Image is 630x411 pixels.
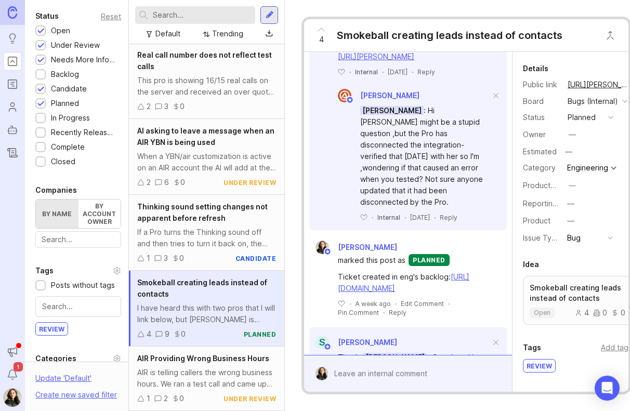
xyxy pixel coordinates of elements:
div: under review [224,178,276,187]
div: — [569,129,576,140]
div: Bugs (Internal) [568,96,618,107]
label: Reporting Team [523,199,579,208]
a: Autopilot [3,121,22,139]
span: [PERSON_NAME] [338,338,397,347]
div: 0 [611,309,625,316]
div: 0 [180,101,185,112]
div: Candidate [51,83,87,95]
p: Smokeball creating leads instead of contacts [530,283,625,303]
div: Reply [389,308,406,317]
div: Board [523,96,559,107]
div: planned [568,112,596,123]
img: member badge [324,343,332,351]
a: [URL][PERSON_NAME] [338,52,414,61]
div: Tags [523,341,541,354]
div: Complete [51,141,85,153]
button: Announcements [3,342,22,361]
a: Users [3,98,22,116]
span: Real call number does not reflect test calls [137,50,272,71]
div: Default [155,28,180,39]
div: Tags [35,264,54,277]
div: Open Intercom Messenger [595,376,620,401]
div: · [434,213,436,222]
a: Roadmaps [3,75,22,94]
div: I have heard this with two pros that I will link below, but [PERSON_NAME] is creating leads and n... [137,302,276,325]
div: 2 [147,101,151,112]
div: 9 [165,328,169,340]
div: Categories [35,352,76,365]
span: [DATE] [388,68,408,76]
div: Estimated [523,148,557,155]
button: Notifications [3,365,22,384]
span: [PERSON_NAME] [360,106,424,115]
div: Open [51,25,70,36]
a: S[PERSON_NAME] [309,336,397,349]
div: 0 [179,253,184,264]
span: Thinking sound setting changes not apparent before refresh [137,202,268,222]
div: S [316,336,329,349]
div: review [36,323,68,335]
a: Thinking sound setting changes not apparent before refreshIf a Pro turns the Thinking sound off a... [129,195,284,271]
label: By account owner [78,200,121,228]
div: Reset [101,14,121,19]
a: Smokeball creating leads instead of contactsI have heard this with two pros that I will link belo... [129,271,284,347]
div: In Progress [51,112,90,124]
div: — [567,198,574,209]
img: Ysabelle Eugenio [3,388,22,407]
div: Needs More Info/verif/repro [51,54,116,65]
span: A week ago [355,299,391,308]
span: [PERSON_NAME] [338,242,397,253]
div: Status [523,112,559,123]
div: Pin Comment [338,308,379,317]
span: [DATE] [410,213,430,222]
div: Under Review [51,39,100,51]
p: open [534,309,550,317]
a: Ysabelle Eugenio[PERSON_NAME] [309,241,400,254]
div: · [448,299,450,308]
div: · [372,213,373,222]
span: marked this post as [338,255,405,266]
div: · [382,68,384,76]
label: By name [36,200,78,228]
label: Product [523,216,550,225]
a: AIR Providing Wrong Business HoursAIR is telling callers the wrong business hours. We ran a test ... [129,347,284,411]
div: planned [409,254,450,266]
div: Closed [51,156,75,167]
label: ProductboardID [523,181,578,190]
div: 3 [164,101,168,112]
div: Reply [417,68,435,76]
div: Idea [523,258,539,271]
span: Smokeball creating leads instead of contacts [137,278,267,298]
div: · [395,299,397,308]
div: 0 [179,393,184,404]
div: 1 [147,253,150,264]
div: 1 [147,393,150,404]
div: Create new saved filter [35,389,117,401]
div: Edit Comment [401,299,444,308]
div: Public link [523,79,559,90]
div: Posts without tags [51,280,115,291]
div: — [569,180,576,191]
div: · [349,299,351,308]
div: If a Pro turns the Thinking sound off and then tries to turn it back on, the toggle does not upda... [137,227,276,249]
span: [PERSON_NAME] [360,91,419,100]
div: When a YBN/air customization is active on an AIR account the AI wll add at the end of the call if... [137,151,276,174]
input: Search... [42,301,114,312]
div: Backlog [51,69,79,80]
div: AIR is telling callers the wrong business hours. We ran a test call and came up with the same iss... [137,367,276,390]
div: 6 [164,177,169,188]
div: — [562,145,575,158]
div: Internal [355,68,378,76]
div: Trending [212,28,243,39]
span: 1 [14,362,23,372]
span: AI asking to leave a message when an AIR YBN is being used [137,126,274,147]
a: Changelog [3,143,22,162]
div: Internal [377,213,400,222]
a: Ideas [3,29,22,48]
div: : Hi [PERSON_NAME] might be a stupid question ,but the Pro has disconnected the integration-verif... [360,105,490,208]
label: Issue Type [523,233,561,242]
div: This pro is showing 16/15 real calls on the server and received an over quota email, but the dash... [137,75,276,98]
div: 4 [575,309,589,316]
div: candidate [235,254,277,263]
div: Ticket created in eng's backlog: [338,271,490,294]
